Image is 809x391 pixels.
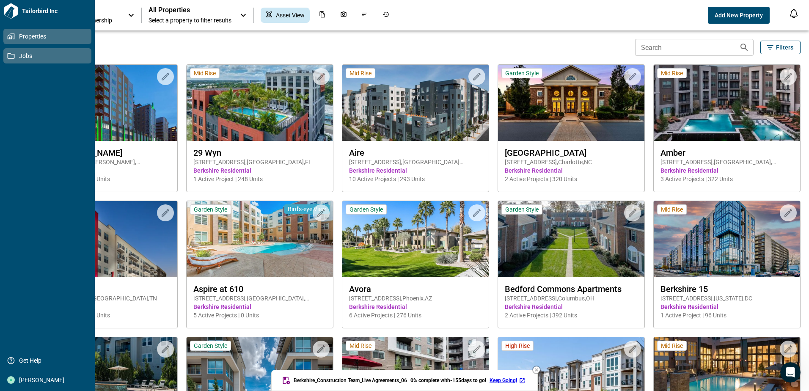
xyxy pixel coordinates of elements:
span: Artisan on 18th [38,284,171,294]
span: Berkshire Residential [349,303,482,311]
span: [STREET_ADDRESS] , Phoenix , AZ [349,294,482,303]
span: Bedford Commons Apartments [505,284,638,294]
span: [STREET_ADDRESS] , [GEOGRAPHIC_DATA] , FL [193,158,326,166]
span: 0 % complete with -155 days to go! [410,377,486,384]
span: [STREET_ADDRESS] , [US_STATE] , DC [660,294,793,303]
span: Berkshire Residential [193,166,326,175]
span: [GEOGRAPHIC_DATA] [505,148,638,158]
span: Aspire at 610 [193,284,326,294]
span: High Rise [505,342,530,350]
span: 1 Active Project | 96 Units [660,311,793,319]
img: property-asset [187,201,333,277]
span: Avora [349,284,482,294]
img: property-asset [342,65,489,141]
span: Garden Style [505,206,539,213]
img: property-asset [654,65,800,141]
span: 3 Active Projects | 322 Units [660,175,793,183]
span: [STREET_ADDRESS] , [GEOGRAPHIC_DATA] , [GEOGRAPHIC_DATA] [660,158,793,166]
button: Open notification feed [787,7,801,20]
div: Issues & Info [356,8,373,23]
span: Get Help [15,356,83,365]
div: Job History [377,8,394,23]
span: [STREET_ADDRESS] , [GEOGRAPHIC_DATA] , [GEOGRAPHIC_DATA] [193,294,326,303]
span: [STREET_ADDRESS] , Columbus , OH [505,294,638,303]
div: Photos [335,8,352,23]
span: Garden Style [194,206,227,213]
span: 5 Active Projects | 0 Units [193,311,326,319]
span: 6 Active Projects | 276 Units [349,311,482,319]
span: Berkshire Residential [193,303,326,311]
a: Properties [3,29,91,44]
img: property-asset [31,201,177,277]
span: 9 Active Projects | 153 Units [38,311,171,319]
a: Keep Going! [490,377,527,384]
span: Berkshire Residential [349,166,482,175]
span: Garden Style [194,342,227,350]
span: Mid Rise [661,69,683,77]
span: Berkshire Residential [505,303,638,311]
img: property-asset [31,65,177,141]
span: 10 Active Projects | 293 Units [349,175,482,183]
button: Add New Property [708,7,770,24]
img: property-asset [187,65,333,141]
button: Filters [760,41,801,54]
span: Garden Style [505,69,539,77]
span: Tailorbird Inc [19,7,91,15]
span: Berkshire Residential [660,166,793,175]
span: Filters [776,43,793,52]
span: Berkshire Residential [505,166,638,175]
span: Asset View [276,11,305,19]
div: Asset View [261,8,310,23]
iframe: Intercom live chat [780,362,801,383]
img: property-asset [498,65,644,141]
span: Aire [349,148,482,158]
span: [STREET_ADDRESS] , [GEOGRAPHIC_DATA][PERSON_NAME] , CA [349,158,482,166]
span: Berkshire Residential [38,166,171,175]
span: Garden Style [349,206,383,213]
img: property-asset [498,201,644,277]
span: [PERSON_NAME] [15,376,83,384]
span: Select a property to filter results [149,16,231,25]
span: [STREET_ADDRESS] , [GEOGRAPHIC_DATA] , TN [38,294,171,303]
span: 1 Active Project | 248 Units [193,175,326,183]
span: [STREET_ADDRESS] , Charlotte , NC [505,158,638,166]
span: Mid Rise [349,342,371,350]
span: 2 Active Projects | 320 Units [505,175,638,183]
span: Berkshire Residential [660,303,793,311]
button: Search properties [736,39,753,56]
span: 2020 [PERSON_NAME] [38,148,171,158]
span: Amber [660,148,793,158]
span: Mid Rise [661,206,683,213]
span: Mid Rise [349,69,371,77]
span: Berkshire_Construction Team_Live Agreements_06 [294,377,407,384]
span: 123 Properties [30,43,632,52]
span: 2 Active Projects | 392 Units [505,311,638,319]
span: All Properties [149,6,231,14]
div: Documents [314,8,331,23]
span: 29 Wyn [193,148,326,158]
span: Bird's-eye View [288,205,326,213]
span: Jobs [15,52,83,60]
span: Mid Rise [194,69,216,77]
img: property-asset [654,201,800,277]
a: Jobs [3,48,91,63]
span: Berkshire 15 [660,284,793,294]
span: Properties [15,32,83,41]
span: Mid Rise [661,342,683,350]
span: Add New Property [715,11,763,19]
img: property-asset [342,201,489,277]
span: Berkshire Residential [38,303,171,311]
span: 7 Active Projects | 231 Units [38,175,171,183]
span: [STREET_ADDRESS][PERSON_NAME] , [GEOGRAPHIC_DATA] , CO [38,158,171,166]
